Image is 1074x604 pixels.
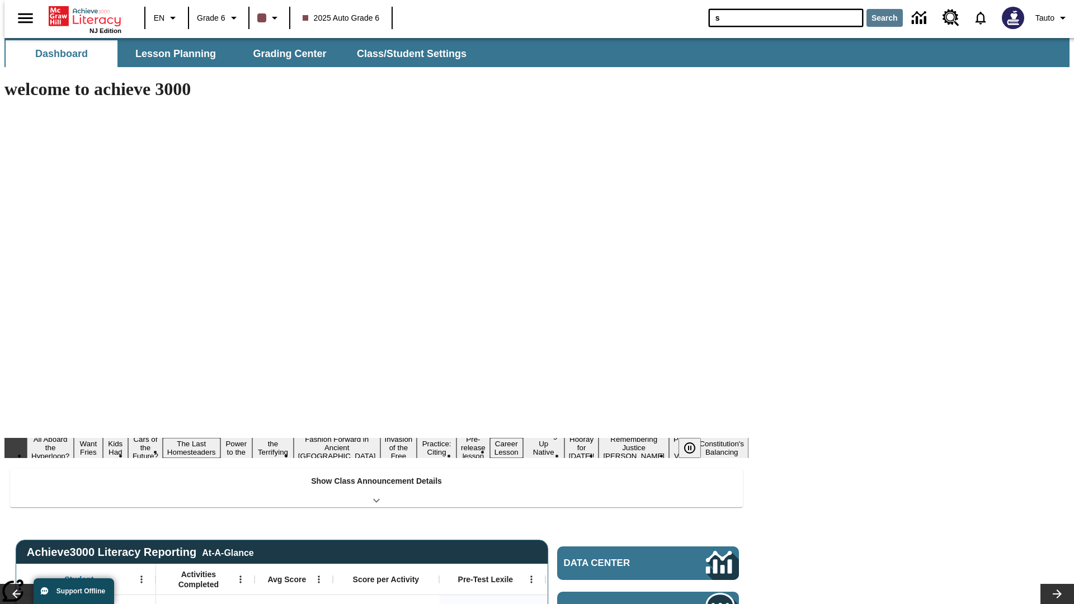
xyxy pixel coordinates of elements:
button: Slide 3 Dirty Jobs Kids Had To Do [103,421,128,475]
button: Slide 1 All Aboard the Hyperloop? [27,433,74,462]
button: Slide 13 Cooking Up Native Traditions [523,430,564,466]
a: Home [49,5,121,27]
span: Lesson Planning [135,48,216,60]
span: Achieve3000 Literacy Reporting [27,546,254,559]
button: Language: EN, Select a language [149,8,185,28]
button: Slide 11 Pre-release lesson [456,433,490,462]
button: Lesson carousel, Next [1040,584,1074,604]
button: Open Menu [232,571,249,588]
span: NJ Edition [89,27,121,34]
button: Class color is dark brown. Change class color [253,8,286,28]
div: Pause [679,438,712,458]
span: Support Offline [56,587,105,595]
a: Notifications [966,3,995,32]
h1: welcome to achieve 3000 [4,79,748,100]
button: Slide 5 The Last Homesteaders [163,438,220,458]
span: Activities Completed [162,569,235,589]
button: Slide 9 The Invasion of the Free CD [380,425,417,470]
button: Slide 7 Attack of the Terrifying Tomatoes [252,430,294,466]
span: Data Center [564,558,668,569]
button: Slide 12 Career Lesson [490,438,523,458]
button: Slide 2 Do You Want Fries With That? [74,421,102,475]
p: Show Class Announcement Details [311,475,442,487]
button: Lesson Planning [120,40,232,67]
span: Pre-Test Lexile [458,574,514,584]
a: Resource Center, Will open in new tab [936,3,966,33]
button: Open Menu [310,571,327,588]
input: search field [709,9,863,27]
span: Student [64,574,93,584]
a: Data Center [557,546,739,580]
span: EN [154,12,164,24]
button: Support Offline [34,578,114,604]
img: Avatar [1002,7,1024,29]
span: Score per Activity [353,574,420,584]
button: Grade: Grade 6, Select a grade [192,8,245,28]
span: Tauto [1035,12,1054,24]
span: Dashboard [35,48,88,60]
span: Avg Score [267,574,306,584]
button: Slide 15 Remembering Justice O'Connor [599,433,669,462]
button: Slide 10 Mixed Practice: Citing Evidence [417,430,456,466]
button: Open Menu [523,571,540,588]
button: Slide 17 The Constitution's Balancing Act [695,430,748,466]
button: Profile/Settings [1031,8,1074,28]
button: Pause [679,438,701,458]
button: Grading Center [234,40,346,67]
div: At-A-Glance [202,546,253,558]
span: Class/Student Settings [357,48,467,60]
button: Select a new avatar [995,3,1031,32]
button: Slide 16 Point of View [669,433,695,462]
button: Slide 4 Cars of the Future? [128,433,163,462]
button: Dashboard [6,40,117,67]
button: Slide 6 Solar Power to the People [220,430,253,466]
button: Open Menu [133,571,150,588]
button: Class/Student Settings [348,40,475,67]
div: Show Class Announcement Details [10,469,743,507]
button: Search [866,9,903,27]
button: Slide 14 Hooray for Constitution Day! [564,433,599,462]
button: Open side menu [9,2,42,35]
button: Slide 8 Fashion Forward in Ancient Rome [294,433,380,462]
span: 2025 Auto Grade 6 [303,12,380,24]
div: SubNavbar [4,40,477,67]
div: SubNavbar [4,38,1070,67]
span: Grade 6 [197,12,225,24]
span: Grading Center [253,48,326,60]
a: Data Center [905,3,936,34]
div: Home [49,4,121,34]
